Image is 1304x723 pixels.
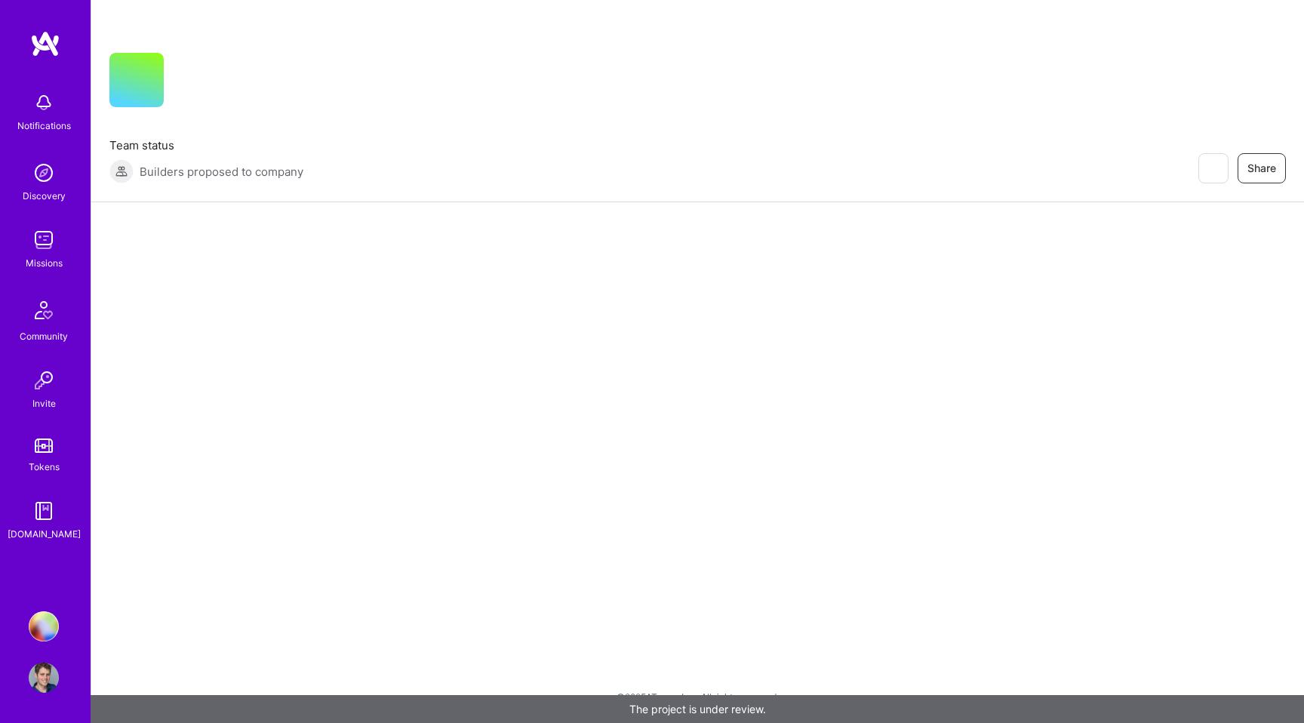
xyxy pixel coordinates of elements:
div: [DOMAIN_NAME] [8,526,81,542]
img: Invite [29,365,59,395]
img: guide book [29,496,59,526]
div: Community [20,328,68,344]
a: Jimini Health: Frontend Engineer for Sage Platform [25,611,63,641]
div: Notifications [17,118,71,134]
img: teamwork [29,225,59,255]
img: discovery [29,158,59,188]
img: logo [30,30,60,57]
img: Builders proposed to company [109,159,134,183]
div: Invite [32,395,56,411]
img: bell [29,88,59,118]
div: Tokens [29,459,60,475]
img: tokens [35,438,53,453]
div: Missions [26,255,63,271]
img: Community [26,292,62,328]
div: Discovery [23,188,66,204]
img: User Avatar [29,663,59,693]
i: icon CompanyGray [182,77,194,89]
a: User Avatar [25,663,63,693]
span: Team status [109,137,303,153]
i: icon EyeClosed [1207,162,1219,174]
span: Builders proposed to company [140,164,303,180]
img: Jimini Health: Frontend Engineer for Sage Platform [29,611,59,641]
div: The project is under review. [91,695,1304,723]
span: Share [1247,161,1276,176]
button: Share [1238,153,1286,183]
